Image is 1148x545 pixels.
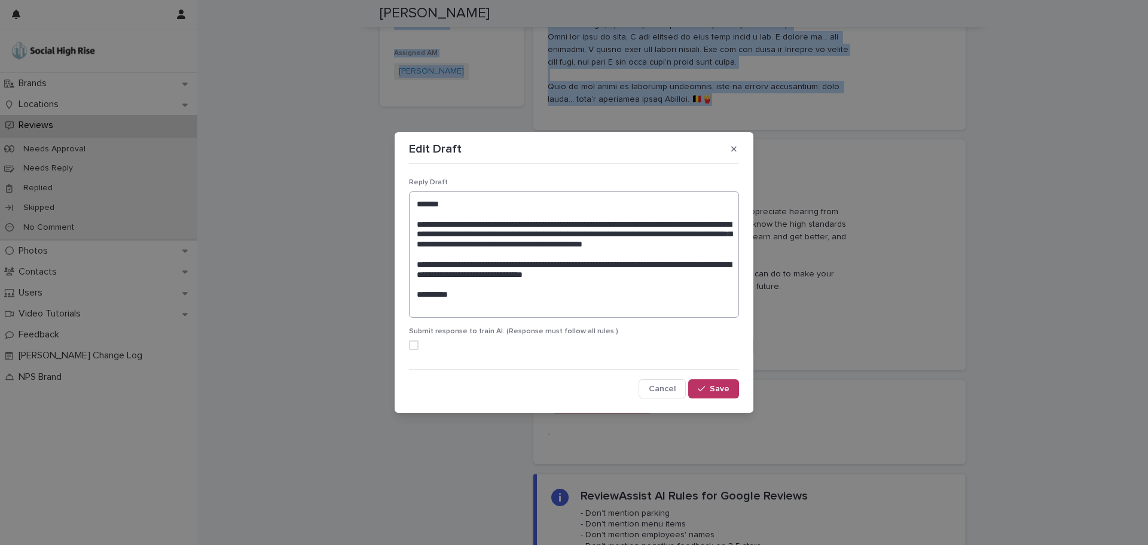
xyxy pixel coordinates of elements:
span: Cancel [649,385,676,393]
button: Cancel [639,379,686,398]
span: Reply Draft [409,179,448,186]
span: Submit response to train AI. (Response must follow all rules.) [409,328,618,335]
p: Edit Draft [409,142,462,156]
button: Save [688,379,739,398]
span: Save [710,385,729,393]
